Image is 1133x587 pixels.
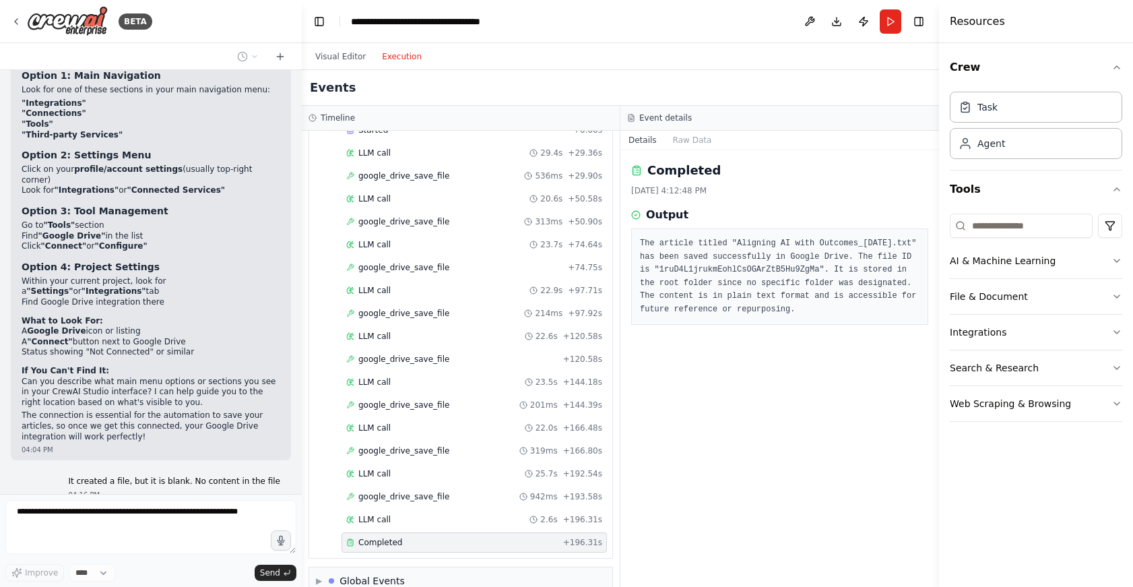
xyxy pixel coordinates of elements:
[22,130,123,140] strong: "Third-party Services"
[950,13,1005,30] h4: Resources
[950,350,1122,385] button: Search & Research
[950,171,1122,208] button: Tools
[22,98,86,108] strong: "Integrations"
[358,239,391,250] span: LLM call
[260,567,280,578] span: Send
[22,206,168,216] strong: Option 3: Tool Management
[977,137,1005,150] div: Agent
[358,400,449,410] span: google_drive_save_file
[530,400,558,410] span: 201ms
[536,331,558,342] span: 22.6s
[563,331,602,342] span: + 120.58s
[639,113,692,123] h3: Event details
[74,164,183,174] strong: profile/account settings
[27,6,108,36] img: Logo
[950,208,1122,433] div: Tools
[535,216,562,227] span: 313ms
[68,490,280,500] div: 04:16 PM
[535,171,562,181] span: 536ms
[22,109,86,118] strong: "Connections"
[22,366,109,375] strong: If You Can't Find It:
[977,100,998,114] div: Task
[530,491,558,502] span: 942ms
[563,468,602,479] span: + 192.54s
[82,286,146,296] strong: "Integrations"
[119,13,152,30] div: BETA
[25,567,58,578] span: Improve
[950,86,1122,170] div: Crew
[530,445,558,456] span: 319ms
[950,243,1122,278] button: AI & Machine Learning
[540,239,562,250] span: 23.7s
[68,476,280,487] p: It created a file, but it is blank. No content in the file
[321,113,355,123] h3: Timeline
[22,316,103,326] strong: What to Look For:
[540,193,562,204] span: 20.6s
[22,241,280,252] li: Click or
[568,308,602,319] span: + 97.92s
[22,377,280,408] p: Can you describe what main menu options or sections you see in your CrewAI Studio interface? I ca...
[358,308,449,319] span: google_drive_save_file
[22,297,280,308] li: Find Google Drive integration there
[563,377,602,388] span: + 144.18s
[540,514,557,525] span: 2.6s
[563,445,602,456] span: + 166.80s
[255,565,296,581] button: Send
[631,185,928,196] div: [DATE] 4:12:48 PM
[22,337,280,348] li: A button next to Google Drive
[22,150,151,160] strong: Option 2: Settings Menu
[374,49,430,65] button: Execution
[568,193,602,204] span: + 50.58s
[127,185,225,195] strong: "Connected Services"
[568,148,602,158] span: + 29.36s
[358,445,449,456] span: google_drive_save_file
[568,216,602,227] span: + 50.90s
[358,193,391,204] span: LLM call
[232,49,264,65] button: Switch to previous chat
[22,276,280,297] li: Within your current project, look for a or tab
[54,185,119,195] strong: "Integrations"
[950,279,1122,314] button: File & Document
[22,347,280,358] li: Status showing "Not Connected" or similar
[358,354,449,365] span: google_drive_save_file
[358,331,391,342] span: LLM call
[22,410,280,442] p: The connection is essential for the automation to save your articles, so once we get this connect...
[358,423,391,433] span: LLM call
[26,286,73,296] strong: "Settings"
[620,131,665,150] button: Details
[22,164,280,185] li: Click on your (usually top-right corner)
[358,377,391,388] span: LLM call
[310,78,356,97] h2: Events
[22,326,280,337] li: A icon or listing
[568,285,602,296] span: + 97.71s
[44,220,75,230] strong: "Tools"
[316,576,322,586] span: ▶
[950,315,1122,350] button: Integrations
[22,261,160,272] strong: Option 4: Project Settings
[358,262,449,273] span: google_drive_save_file
[358,468,391,479] span: LLM call
[310,12,329,31] button: Hide left sidebar
[646,207,688,223] h3: Output
[358,171,449,181] span: google_drive_save_file
[568,239,602,250] span: + 74.64s
[351,15,503,28] nav: breadcrumb
[38,231,106,241] strong: "Google Drive"
[22,119,53,129] strong: "Tools"
[563,537,602,548] span: + 196.31s
[5,564,64,582] button: Improve
[950,386,1122,421] button: Web Scraping & Browsing
[22,445,280,455] div: 04:04 PM
[563,491,602,502] span: + 193.58s
[358,491,449,502] span: google_drive_save_file
[358,514,391,525] span: LLM call
[536,377,558,388] span: 23.5s
[540,148,562,158] span: 29.4s
[647,161,721,180] h2: Completed
[536,468,558,479] span: 25.7s
[27,326,86,336] strong: Google Drive
[950,49,1122,86] button: Crew
[563,400,602,410] span: + 144.39s
[22,85,280,96] p: Look for one of these sections in your main navigation menu:
[665,131,720,150] button: Raw Data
